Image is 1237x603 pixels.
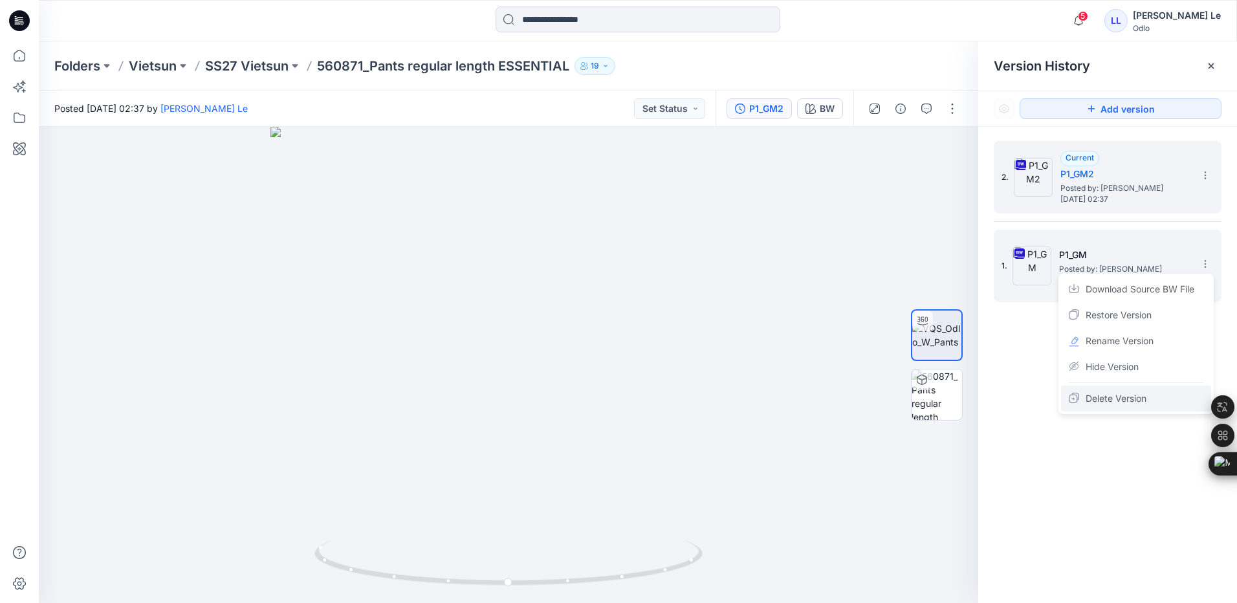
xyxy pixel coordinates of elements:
p: 19 [591,59,599,73]
h5: P1_GM2 [1060,166,1190,182]
button: Details [890,98,911,119]
img: P1_GM2 [1014,158,1053,197]
button: Close [1206,61,1216,71]
span: Posted [DATE] 02:37 by [54,102,248,115]
span: Download Source BW File [1086,281,1194,297]
button: BW [797,98,843,119]
button: P1_GM2 [727,98,792,119]
p: 560871_Pants regular length ESSENTIAL [317,57,569,75]
button: Show Hidden Versions [994,98,1014,119]
div: P1_GM2 [749,102,783,116]
img: 560871_Pants regular length ESSENTIAL_P1_GM BW [912,369,962,420]
button: 19 [575,57,615,75]
span: Hide Version [1086,359,1139,375]
img: VQS_Odlo_W_Pants [912,322,961,349]
a: Vietsun [129,57,177,75]
span: Posted by: Luyen Le [1060,182,1190,195]
span: Rename Version [1086,333,1154,349]
a: Folders [54,57,100,75]
span: 2. [1002,171,1009,183]
div: Odlo [1133,23,1221,33]
img: P1_GM [1013,247,1051,285]
span: 1. [1002,260,1007,272]
div: LL [1104,9,1128,32]
span: Version History [994,58,1090,74]
a: SS27 Vietsun [205,57,289,75]
span: Posted by: Luyen Le [1059,263,1188,276]
span: Delete Version [1086,391,1146,406]
div: BW [820,102,835,116]
span: [DATE] 02:37 [1060,195,1190,204]
h5: P1_GM [1059,247,1188,263]
div: [PERSON_NAME] Le [1133,8,1221,23]
span: 5 [1078,11,1088,21]
a: [PERSON_NAME] Le [160,103,248,114]
span: Current [1066,153,1094,162]
button: Add version [1020,98,1221,119]
span: Restore Version [1086,307,1152,323]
